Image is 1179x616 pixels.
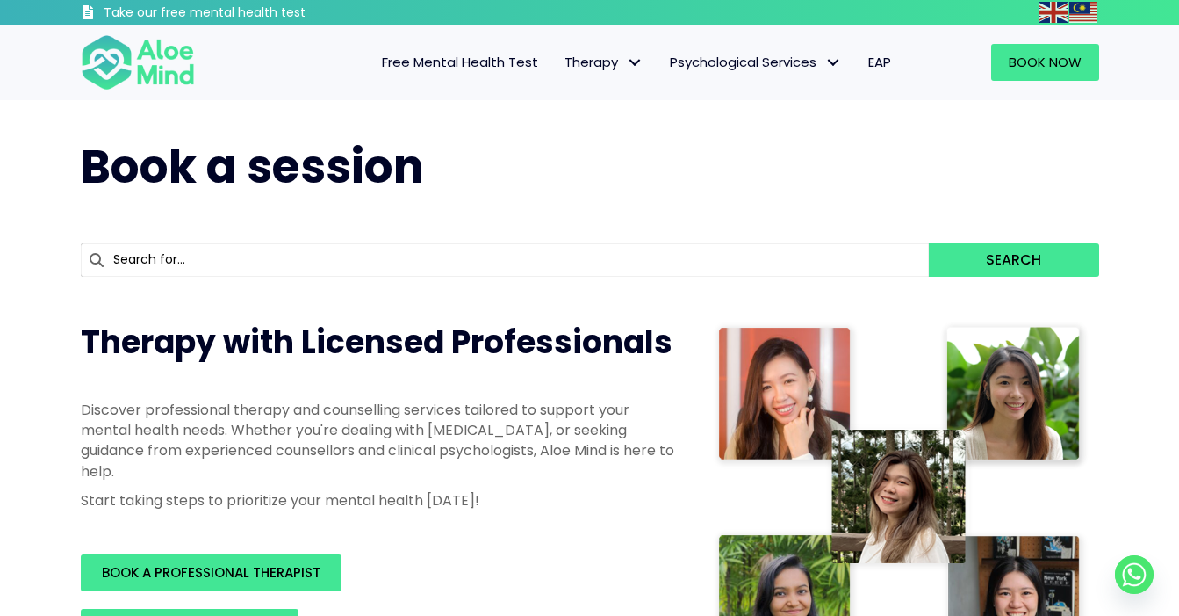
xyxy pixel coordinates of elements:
a: English [1039,2,1069,22]
nav: Menu [218,44,904,81]
a: TherapyTherapy: submenu [551,44,657,81]
a: Whatsapp [1115,555,1154,594]
img: ms [1069,2,1097,23]
input: Search for... [81,243,930,277]
span: Therapy [564,53,643,71]
img: Aloe mind Logo [81,33,195,91]
a: Psychological ServicesPsychological Services: submenu [657,44,855,81]
span: BOOK A PROFESSIONAL THERAPIST [102,563,320,582]
span: Psychological Services [670,53,842,71]
span: Book a session [81,134,424,199]
a: BOOK A PROFESSIONAL THERAPIST [81,554,341,591]
span: Psychological Services: submenu [821,50,846,76]
p: Start taking steps to prioritize your mental health [DATE]! [81,490,678,511]
span: Book Now [1009,53,1082,71]
a: Book Now [991,44,1099,81]
span: Therapy with Licensed Professionals [81,320,672,365]
img: en [1039,2,1068,23]
a: Free Mental Health Test [369,44,551,81]
p: Discover professional therapy and counselling services tailored to support your mental health nee... [81,400,678,482]
a: Take our free mental health test [81,4,399,25]
a: EAP [855,44,904,81]
span: EAP [868,53,891,71]
span: Free Mental Health Test [382,53,538,71]
span: Therapy: submenu [622,50,648,76]
h3: Take our free mental health test [104,4,399,22]
button: Search [929,243,1098,277]
a: Malay [1069,2,1099,22]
